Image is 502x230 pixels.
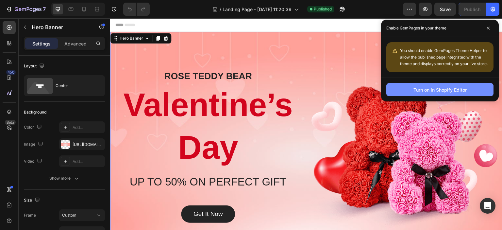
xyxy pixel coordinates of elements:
[8,17,34,23] div: Hero Banner
[32,40,51,47] p: Settings
[440,7,451,12] span: Save
[24,172,105,184] button: Show more
[223,6,292,13] span: Landing Page - [DATE] 11:20:39
[464,6,480,13] div: Publish
[314,6,332,12] span: Published
[64,40,87,47] p: Advanced
[24,196,41,205] div: Size
[6,70,16,75] div: 450
[386,83,494,96] button: Turn on in Shopify Editor
[413,86,467,93] div: Turn on in Shopify Editor
[459,3,486,16] button: Publish
[24,212,36,218] label: Frame
[220,6,221,13] span: /
[43,5,46,13] p: 7
[3,3,49,16] button: 7
[73,125,103,131] div: Add...
[434,3,456,16] button: Save
[24,140,44,149] div: Image
[49,175,80,182] div: Show more
[386,25,446,31] p: Enable GemPages in your theme
[480,198,495,214] div: Open Intercom Messenger
[73,159,103,165] div: Add...
[123,3,150,16] div: Undo/Redo
[24,123,43,132] div: Color
[24,109,46,115] div: Background
[110,18,502,230] iframe: Design area
[62,212,76,218] span: Custom
[201,44,387,212] img: Alt Image
[24,157,43,166] div: Video
[400,48,488,66] span: You should enable GemPages Theme Helper to allow the published page integrated with the theme and...
[32,23,87,31] p: Hero Banner
[73,142,103,148] div: [URL][DOMAIN_NAME]
[5,120,16,125] div: Beta
[56,78,95,93] div: Center
[24,62,46,71] div: Layout
[59,209,105,221] button: Custom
